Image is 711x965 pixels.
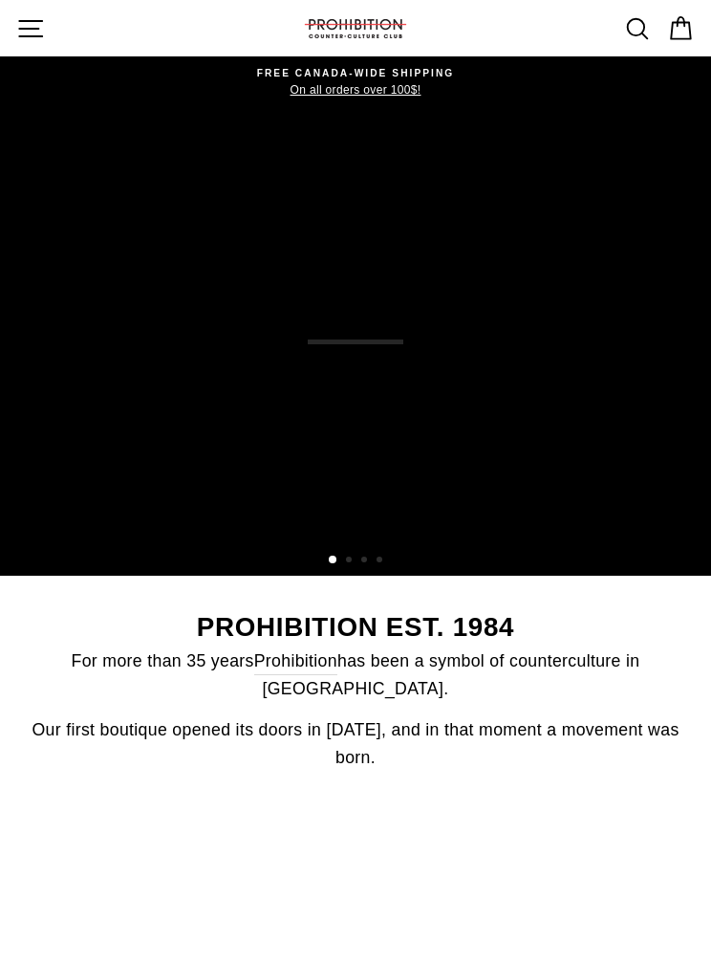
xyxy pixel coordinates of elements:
button: 4 [377,557,386,566]
button: 1 [329,556,338,565]
p: For more than 35 years has been a symbol of counterculture in [GEOGRAPHIC_DATA]. [16,647,695,703]
span: FREE CANADA-WIDE SHIPPING [21,66,690,81]
a: Prohibition [254,647,337,675]
button: 3 [361,557,371,566]
span: On all orders over 100$! [21,81,690,99]
p: Our first boutique opened its doors in [DATE], and in that moment a movement was born. [16,716,695,771]
a: FREE CANADA-WIDE SHIPPING On all orders over 100$! [21,66,690,100]
img: PROHIBITION COUNTER-CULTURE CLUB [303,19,408,38]
h2: PROHIBITION EST. 1984 [16,614,695,641]
button: 2 [346,557,355,566]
